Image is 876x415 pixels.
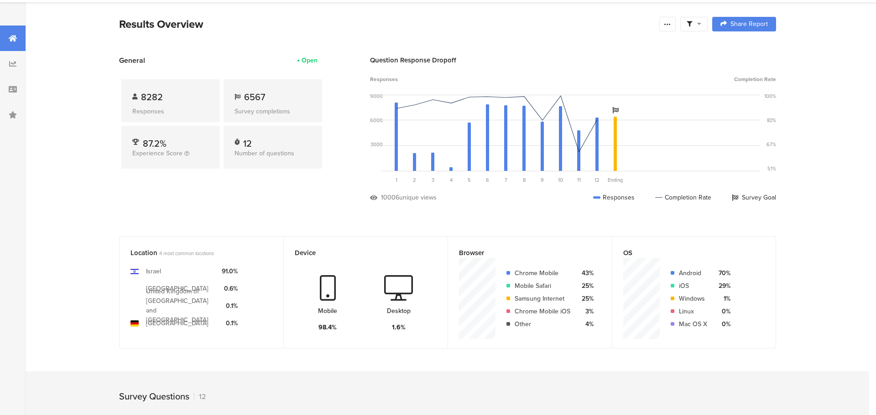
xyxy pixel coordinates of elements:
span: 9 [541,176,544,184]
div: Responses [593,193,635,202]
span: Completion Rate [734,75,776,83]
span: Share Report [730,21,768,27]
span: 11 [577,176,581,184]
div: Survey Goal [732,193,776,202]
div: 1.6% [392,323,406,332]
div: Android [679,268,707,278]
div: 25% [578,294,594,303]
div: 25% [578,281,594,291]
span: 2 [413,176,416,184]
div: Mobile Safari [515,281,570,291]
div: 0.1% [222,318,238,328]
div: 67% [766,141,776,148]
div: OS [623,248,750,258]
div: Chrome Mobile [515,268,570,278]
div: 0.6% [222,284,238,293]
div: Chrome Mobile iOS [515,307,570,316]
div: 6000 [370,117,383,124]
div: United Kingdom of [GEOGRAPHIC_DATA] and [GEOGRAPHIC_DATA] [146,287,214,325]
div: Location [130,248,257,258]
span: 8 [523,176,526,184]
div: Linux [679,307,707,316]
span: 7 [505,176,507,184]
div: Ending [606,176,625,184]
div: 1% [714,294,730,303]
div: Windows [679,294,707,303]
div: 9000 [370,92,383,100]
span: 12 [594,176,600,184]
div: 3000 [370,141,383,148]
div: 100% [764,92,776,100]
div: 98.4% [318,323,337,332]
span: 1 [396,176,397,184]
div: Results Overview [119,16,655,32]
span: 6567 [244,90,265,104]
div: Device [295,248,422,258]
span: 87.2% [143,137,167,150]
div: Completion Rate [655,193,711,202]
span: 3 [432,176,434,184]
span: General [119,55,145,66]
div: [GEOGRAPHIC_DATA] [146,318,209,328]
div: Other [515,319,570,329]
div: unique views [399,193,437,202]
div: 70% [714,268,730,278]
div: Question Response Dropoff [370,55,776,65]
div: 91.0% [222,266,238,276]
div: 0% [714,307,730,316]
span: 4 most common locations [159,250,214,257]
div: [GEOGRAPHIC_DATA] [146,284,209,293]
div: Mobile [318,306,337,316]
div: 10006 [381,193,399,202]
div: 12 [243,137,252,146]
div: 12 [194,391,206,402]
div: Mac OS X [679,319,707,329]
div: 4% [578,319,594,329]
div: Israel [146,266,161,276]
div: 43% [578,268,594,278]
div: 29% [714,281,730,291]
div: Samsung Internet [515,294,570,303]
div: Responses [132,107,209,116]
div: Open [302,56,318,65]
span: 5 [468,176,471,184]
div: 3% [578,307,594,316]
i: Survey Goal [612,107,619,113]
div: Browser [459,248,586,258]
span: 4 [450,176,453,184]
div: 51% [767,165,776,172]
span: Number of questions [235,149,294,158]
div: Survey Questions [119,389,189,403]
div: 83% [767,117,776,124]
span: 10 [558,176,563,184]
div: iOS [679,281,707,291]
span: 6 [486,176,489,184]
div: 0.1% [222,301,238,311]
div: Desktop [387,306,411,316]
span: Responses [370,75,398,83]
div: Survey completions [235,107,311,116]
div: 0% [714,319,730,329]
span: 8282 [141,90,163,104]
span: Experience Score [132,149,182,158]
